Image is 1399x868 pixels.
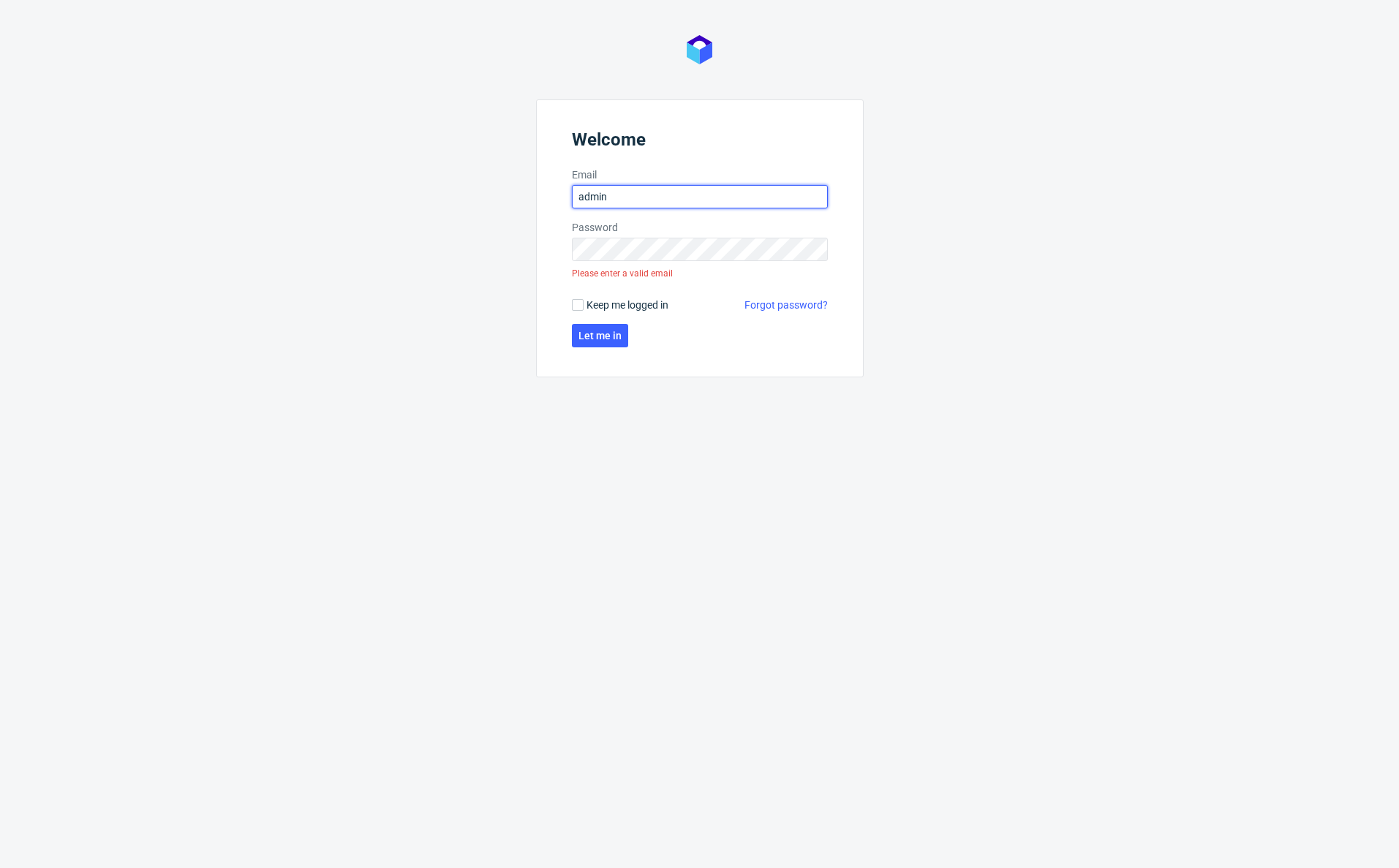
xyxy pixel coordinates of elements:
[572,324,628,347] button: Let me in
[572,185,828,208] input: you@youremail.com
[744,298,828,312] a: Forgot password?
[572,220,828,235] label: Password
[572,129,828,156] header: Welcome
[578,331,622,341] span: Let me in
[572,167,828,182] label: Email
[572,261,673,286] div: Please enter a valid email
[587,298,668,312] span: Keep me logged in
